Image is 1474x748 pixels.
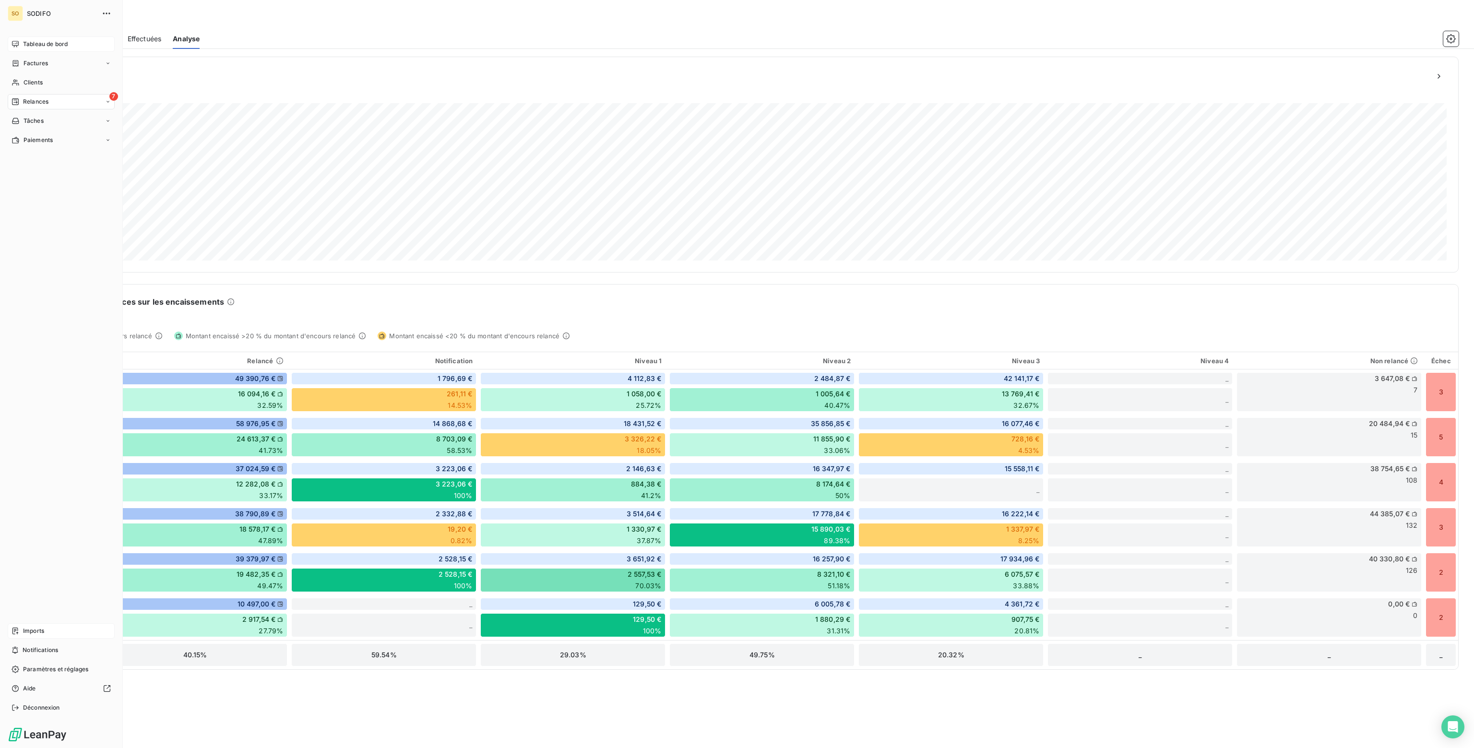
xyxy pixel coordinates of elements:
span: 3 651,92 € [627,554,662,564]
div: 4 [1426,463,1456,502]
span: 126 [1406,566,1417,575]
span: _ [1225,555,1228,563]
span: 19 482,35 € [237,570,276,579]
span: 18 431,52 € [624,419,662,428]
span: 4.53% [1018,446,1040,455]
span: 132 [1406,521,1417,530]
span: 3 326,22 € [625,434,662,444]
span: 33.88% [1013,581,1039,591]
span: _ [1036,486,1039,494]
span: _ [1225,510,1228,518]
span: Aide [23,684,36,693]
span: 47.89% [258,536,283,546]
span: 35 856,85 € [811,419,851,428]
span: 33.06% [824,446,850,455]
span: 2 528,15 € [439,554,473,564]
div: 29.03% [480,643,666,666]
span: 27.79% [259,626,283,636]
span: 31.31% [827,626,850,636]
span: Niveau 1 [635,357,662,365]
span: 15 558,11 € [1005,464,1040,474]
span: 4 112,83 € [628,374,662,383]
span: 14.53% [448,401,472,410]
span: Paramètres et réglages [23,665,88,674]
span: 6 005,78 € [815,599,851,609]
span: _ [1225,486,1228,494]
span: Relances [23,97,48,106]
span: 41.73% [259,446,283,455]
span: 16 094,16 € [238,389,276,399]
img: Logo LeanPay [8,727,67,742]
span: 728,16 € [1011,434,1039,444]
span: _ [1225,464,1228,473]
span: Analyse [173,34,200,44]
span: SODIFO [27,10,96,17]
span: 20.81% [1014,626,1039,636]
span: 8.25% [1018,536,1040,546]
span: 15 890,03 € [811,524,851,534]
span: 8 321,10 € [817,570,851,579]
span: _ [469,621,472,629]
span: 108 [1406,475,1417,485]
span: 100% [454,581,473,591]
span: 38 790,89 € [235,509,276,519]
span: 16 222,14 € [1002,509,1040,519]
span: 12 282,08 € [236,479,276,489]
span: 3 223,06 € [436,479,473,489]
span: _ [1225,600,1228,608]
div: _ [1236,643,1422,666]
div: Relancé [106,357,284,365]
span: 2 484,87 € [814,374,851,383]
span: 44 385,07 € [1370,509,1410,519]
span: 129,50 € [633,615,661,624]
span: 25.72% [636,401,661,410]
span: 0 [1413,611,1417,620]
span: _ [1225,531,1228,539]
span: Déconnexion [23,703,60,712]
span: 6 075,57 € [1005,570,1040,579]
span: 24 613,37 € [237,434,276,444]
div: Open Intercom Messenger [1441,715,1464,738]
span: 51.18% [828,581,850,591]
span: 10 497,00 € [238,599,276,609]
span: 32.67% [1013,401,1039,410]
div: 5 [1426,417,1456,457]
span: 3 514,64 € [627,509,662,519]
span: Notifications [23,646,58,654]
span: 8 703,09 € [436,434,473,444]
span: 18.05% [637,446,661,455]
span: 1 796,69 € [438,374,473,383]
span: 37.87% [637,536,661,546]
span: 100% [643,626,662,636]
span: 8 174,64 € [816,479,851,489]
span: Niveau 3 [1012,357,1040,365]
span: 49.47% [257,581,283,591]
span: 40.47% [824,401,850,410]
span: 16 257,90 € [813,554,851,564]
span: 2 917,54 € [242,615,276,624]
span: 0.82% [451,536,473,546]
div: 3 [1426,508,1456,547]
span: Notification [435,357,473,365]
div: 49.75% [669,643,855,666]
span: _ [1225,395,1228,404]
div: 2 [1426,598,1456,637]
span: 907,75 € [1011,615,1039,624]
span: 884,38 € [631,479,661,489]
span: 15 [1411,430,1417,440]
span: 1 337,97 € [1006,524,1040,534]
span: 49 390,76 € [235,374,276,383]
span: 129,50 € [633,599,661,609]
span: 3 223,06 € [436,464,473,474]
span: Clients [24,78,43,87]
span: 2 332,88 € [436,509,473,519]
div: Non relancé [1240,357,1418,365]
span: _ [1225,621,1228,629]
div: _ [1426,643,1456,666]
div: _ [1047,643,1233,666]
span: _ [1225,374,1228,382]
span: Paiements [24,136,53,144]
span: 39 379,97 € [236,554,276,564]
span: 16 077,46 € [1002,419,1040,428]
span: Niveau 2 [823,357,851,365]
